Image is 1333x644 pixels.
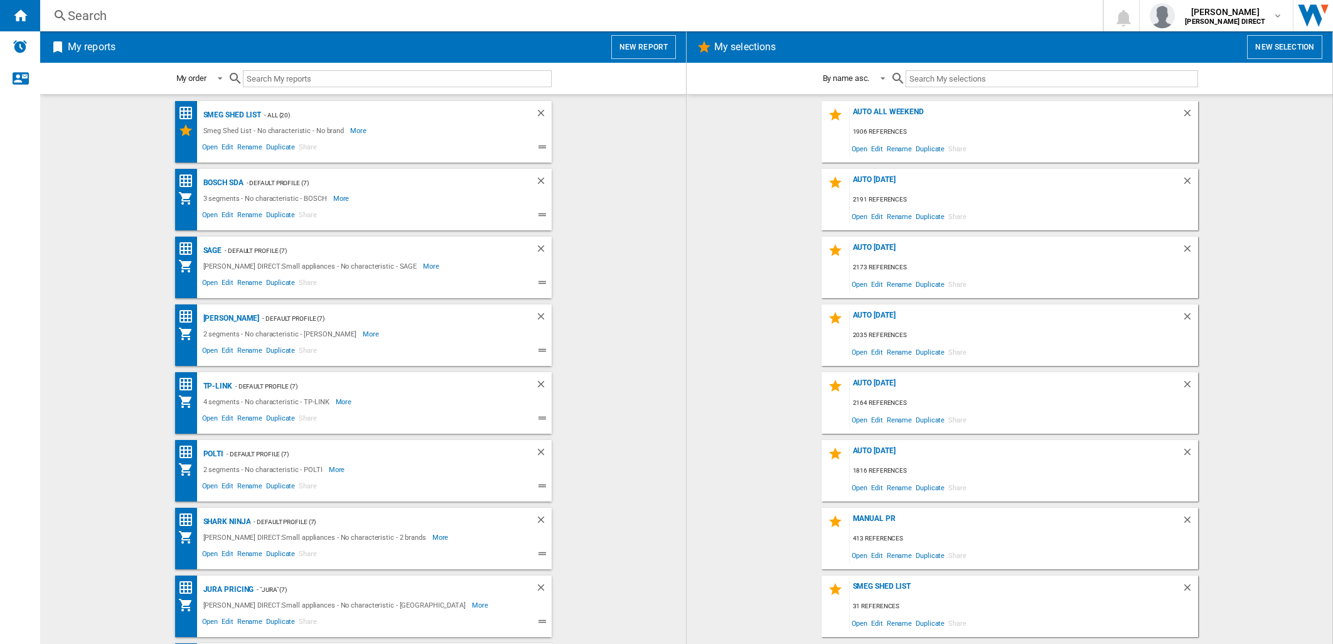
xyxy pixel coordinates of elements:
[178,377,200,392] div: Price Ranking
[200,141,220,156] span: Open
[244,175,510,191] div: - Default profile (7)
[333,191,351,206] span: More
[850,276,870,292] span: Open
[946,411,968,428] span: Share
[423,259,441,274] span: More
[350,123,368,138] span: More
[1182,243,1198,260] div: Delete
[1182,514,1198,531] div: Delete
[178,241,200,257] div: Price Ranking
[885,276,914,292] span: Rename
[200,345,220,360] span: Open
[946,614,968,631] span: Share
[200,175,244,191] div: BOSCH SDA
[850,411,870,428] span: Open
[178,598,200,613] div: My Assortment
[297,209,319,224] span: Share
[178,191,200,206] div: My Assortment
[200,191,333,206] div: 3 segments - No characteristic - BOSCH
[823,73,870,83] div: By name asc.
[914,343,946,360] span: Duplicate
[200,616,220,631] span: Open
[946,208,968,225] span: Share
[329,462,347,477] span: More
[1150,3,1175,28] img: profile.jpg
[914,479,946,496] span: Duplicate
[235,141,264,156] span: Rename
[1182,175,1198,192] div: Delete
[200,446,224,462] div: Polti
[1185,6,1265,18] span: [PERSON_NAME]
[220,412,235,427] span: Edit
[232,378,510,394] div: - Default profile (7)
[850,343,870,360] span: Open
[1182,378,1198,395] div: Delete
[200,462,329,477] div: 2 segments - No characteristic - POLTI
[432,530,451,545] span: More
[200,598,472,613] div: [PERSON_NAME] DIRECT:Small appliances - No characteristic - [GEOGRAPHIC_DATA]
[885,547,914,564] span: Rename
[535,378,552,394] div: Delete
[336,394,354,409] span: More
[200,548,220,563] span: Open
[850,395,1198,411] div: 2164 references
[850,260,1198,276] div: 2173 references
[885,479,914,496] span: Rename
[178,462,200,477] div: My Assortment
[535,243,552,259] div: Delete
[200,394,336,409] div: 4 segments - No characteristic - TP-LINK
[885,208,914,225] span: Rename
[220,141,235,156] span: Edit
[178,326,200,341] div: My Assortment
[220,616,235,631] span: Edit
[850,614,870,631] span: Open
[200,326,363,341] div: 2 segments - No characteristic - [PERSON_NAME]
[1247,35,1322,59] button: New selection
[178,105,200,121] div: Price Ranking
[220,480,235,495] span: Edit
[222,243,510,259] div: - Default profile (7)
[850,463,1198,479] div: 1816 references
[200,311,260,326] div: [PERSON_NAME]
[178,173,200,189] div: Price Ranking
[200,412,220,427] span: Open
[297,616,319,631] span: Share
[535,514,552,530] div: Delete
[946,276,968,292] span: Share
[220,209,235,224] span: Edit
[535,311,552,326] div: Delete
[235,548,264,563] span: Rename
[869,140,885,157] span: Edit
[850,124,1198,140] div: 1906 references
[264,345,297,360] span: Duplicate
[363,326,381,341] span: More
[176,73,206,83] div: My order
[906,70,1197,87] input: Search My selections
[885,343,914,360] span: Rename
[264,209,297,224] span: Duplicate
[869,208,885,225] span: Edit
[297,548,319,563] span: Share
[200,378,232,394] div: TP-LINK
[178,123,200,138] div: My Selections
[914,614,946,631] span: Duplicate
[235,616,264,631] span: Rename
[200,259,424,274] div: [PERSON_NAME] DIRECT:Small appliances - No characteristic - SAGE
[1182,311,1198,328] div: Delete
[178,444,200,460] div: Price Ranking
[946,140,968,157] span: Share
[1182,582,1198,599] div: Delete
[535,107,552,123] div: Delete
[235,345,264,360] span: Rename
[1182,446,1198,463] div: Delete
[472,598,490,613] span: More
[869,479,885,496] span: Edit
[869,343,885,360] span: Edit
[264,277,297,292] span: Duplicate
[200,123,351,138] div: Smeg Shed List - No characteristic - No brand
[220,548,235,563] span: Edit
[250,514,510,530] div: - Default profile (7)
[235,209,264,224] span: Rename
[885,411,914,428] span: Rename
[235,412,264,427] span: Rename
